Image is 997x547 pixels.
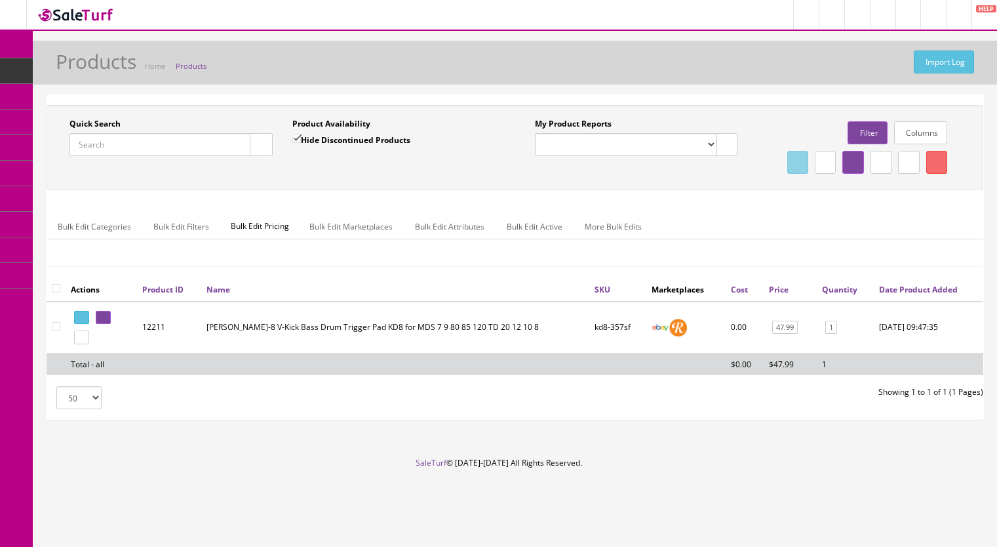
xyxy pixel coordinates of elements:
[69,118,121,130] label: Quick Search
[292,118,370,130] label: Product Availability
[652,319,669,336] img: ebay
[56,51,136,72] h1: Products
[726,353,764,375] td: $0.00
[416,457,446,468] a: SaleTurf
[731,284,748,295] a: Cost
[221,214,299,239] span: Bulk Edit Pricing
[817,353,874,375] td: 1
[292,133,410,146] label: Hide Discontinued Products
[825,321,837,334] a: 1
[176,61,206,71] a: Products
[515,386,994,398] div: Showing 1 to 1 of 1 (1 Pages)
[914,51,974,73] a: Import Log
[879,284,958,295] a: Date Product Added
[822,284,857,295] a: Quantity
[66,353,137,375] td: Total - all
[299,214,403,239] a: Bulk Edit Marketplaces
[595,284,610,295] a: SKU
[848,121,887,144] a: Filter
[145,61,165,71] a: Home
[535,118,612,130] label: My Product Reports
[404,214,495,239] a: Bulk Edit Attributes
[574,214,652,239] a: More Bulk Edits
[142,284,184,295] a: Product ID
[37,6,115,24] img: SaleTurf
[769,284,789,295] a: Price
[206,284,230,295] a: Name
[589,302,646,354] td: kd8-357sf
[646,277,726,301] th: Marketplaces
[292,134,301,143] input: Hide Discontinued Products
[47,214,142,239] a: Bulk Edit Categories
[772,321,798,334] a: 47.99
[764,353,817,375] td: $47.99
[976,5,996,12] span: HELP
[201,302,589,354] td: Roland KD-8 V-Kick Bass Drum Trigger Pad KD8 for MDS 7 9 80 85 120 TD 20 12 10 8
[66,277,137,301] th: Actions
[143,214,220,239] a: Bulk Edit Filters
[874,302,983,354] td: 2025-10-07 09:47:35
[669,319,687,336] img: reverb
[137,302,201,354] td: 12211
[726,302,764,354] td: 0.00
[69,133,250,156] input: Search
[496,214,573,239] a: Bulk Edit Active
[894,121,947,144] a: Columns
